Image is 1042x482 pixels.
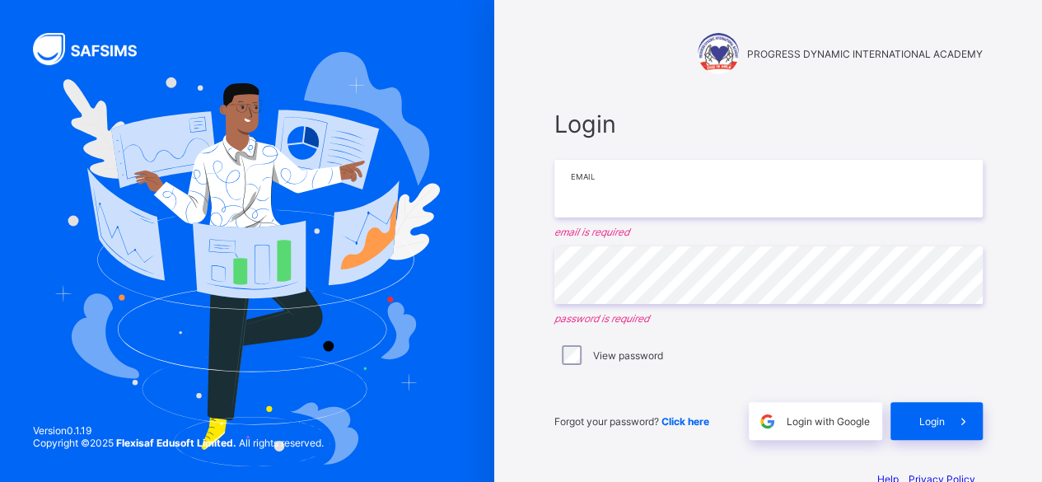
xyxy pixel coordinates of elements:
[554,415,709,428] span: Forgot your password?
[116,437,236,449] strong: Flexisaf Edusoft Limited.
[554,226,983,238] em: email is required
[787,415,870,428] span: Login with Google
[919,415,945,428] span: Login
[593,349,663,362] label: View password
[747,48,983,60] span: PROGRESS DYNAMIC INTERNATIONAL ACADEMY
[661,415,709,428] a: Click here
[554,110,983,138] span: Login
[758,412,777,431] img: google.396cfc9801f0270233282035f929180a.svg
[33,437,324,449] span: Copyright © 2025 All rights reserved.
[554,312,983,325] em: password is required
[33,424,324,437] span: Version 0.1.19
[54,52,440,466] img: Hero Image
[33,33,157,65] img: SAFSIMS Logo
